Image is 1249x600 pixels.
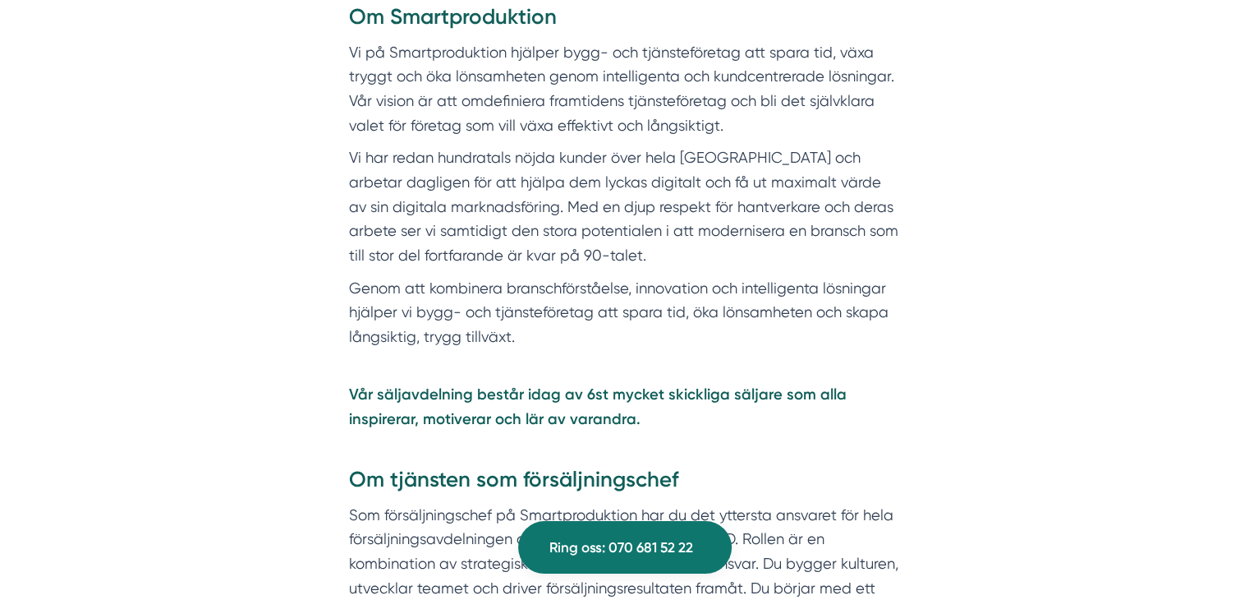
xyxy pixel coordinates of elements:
strong: Om tjänsten som försäljningschef [349,467,678,492]
a: Ring oss: 070 681 52 22 [518,521,732,574]
strong: Om Smartproduktion [349,4,557,30]
p: Vi har redan hundratals nöjda kunder över hela [GEOGRAPHIC_DATA] och arbetar dagligen för att hjä... [349,145,901,267]
p: Vi på Smartproduktion hjälper bygg- och tjänsteföretag att spara tid, växa tryggt och öka lönsamh... [349,40,901,138]
p: Genom att kombinera branschförståelse, innovation och intelligenta lösningar hjälper vi bygg- och... [349,276,901,349]
span: Ring oss: 070 681 52 22 [549,537,693,559]
strong: Vår säljavdelning består idag av 6st mycket skickliga säljare som alla inspirerar, motiverar och ... [349,385,847,429]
